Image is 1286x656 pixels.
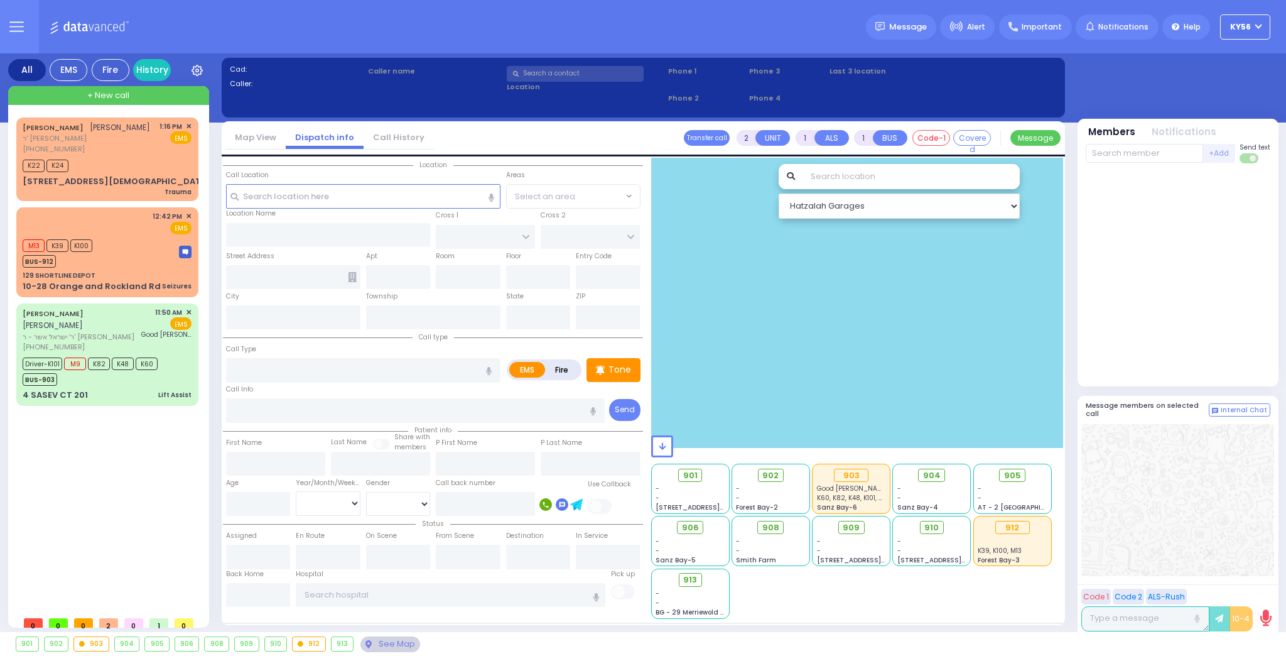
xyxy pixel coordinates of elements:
span: 905 [1004,469,1021,482]
h5: Message members on selected call [1086,402,1209,418]
div: Trauma [165,187,192,197]
span: Internal Chat [1221,406,1267,415]
button: Code 1 [1081,589,1111,604]
div: 10-28 Orange and Rockland Rd [23,280,161,293]
span: ר' [PERSON_NAME] [23,133,150,144]
label: Destination [506,531,544,541]
div: EMS [50,59,87,81]
span: members [394,442,426,452]
span: - [817,537,821,546]
button: Internal Chat [1209,403,1270,417]
div: 901 [16,637,38,651]
label: Areas [506,170,525,180]
label: Last Name [331,437,367,447]
span: KY56 [1230,21,1251,33]
label: Call Location [226,170,269,180]
span: Sanz Bay-4 [897,503,938,512]
span: Message [889,21,927,33]
div: 906 [175,637,199,651]
span: - [656,598,659,608]
label: Township [366,292,397,302]
button: Members [1088,125,1135,139]
span: BUS-912 [23,255,56,268]
span: Smith Farm [736,555,776,565]
span: Status [416,519,450,528]
span: [STREET_ADDRESS][PERSON_NAME] [656,503,774,512]
span: 0 [124,618,143,628]
div: All [8,59,46,81]
span: Patient info [408,425,458,435]
span: - [897,484,901,493]
span: 0 [49,618,68,628]
button: Message [1010,130,1061,146]
img: message-box.svg [179,246,192,258]
span: 12:42 PM [153,212,182,221]
span: K60, K82, K48, K101, M9 [817,493,889,503]
span: Select an area [515,190,575,203]
span: 913 [683,574,697,586]
label: Last 3 location [829,66,943,77]
div: 4 SASEV CT 201 [23,389,88,402]
span: Forest Bay-2 [736,503,778,512]
button: UNIT [755,130,790,146]
span: Forest Bay-3 [978,555,1020,565]
span: ר' ישראל אשר - ר' [PERSON_NAME] [23,332,138,342]
button: KY56 [1220,14,1270,40]
span: [STREET_ADDRESS][PERSON_NAME] [817,555,936,565]
span: Good Sam [817,484,889,493]
div: 903 [834,469,868,483]
input: Search location here [226,184,500,208]
p: Tone [608,363,631,376]
span: [PERSON_NAME] [23,320,83,331]
span: Phone 3 [749,66,826,77]
span: EMS [170,317,192,330]
div: Lift Assist [158,390,192,400]
span: 910 [924,522,939,534]
label: Call Info [226,385,253,395]
label: ZIP [576,292,585,302]
label: Entry Code [576,251,612,261]
label: Turn off text [1240,152,1260,165]
label: P Last Name [541,438,582,448]
span: Alert [967,21,985,33]
div: Fire [92,59,129,81]
a: [PERSON_NAME] [23,309,84,319]
div: 902 [45,637,68,651]
label: Street Address [226,251,274,261]
button: BUS [873,130,907,146]
span: - [978,484,981,493]
label: En Route [296,531,325,541]
label: Hospital [296,569,323,579]
label: Cross 1 [436,210,458,221]
span: 909 [843,522,860,534]
span: K39 [46,239,68,252]
span: [PHONE_NUMBER] [23,144,85,154]
span: BG - 29 Merriewold S. [656,608,726,617]
input: Search location [802,164,1020,189]
span: EMS [170,222,192,234]
input: Search member [1086,144,1203,163]
div: 129 SHORTLINE DEPOT [23,271,95,280]
span: 902 [762,469,779,482]
span: - [978,493,981,503]
span: K82 [88,358,110,370]
span: [STREET_ADDRESS][PERSON_NAME] [897,555,1016,565]
div: 912 [293,637,325,651]
span: M9 [64,358,86,370]
label: Call back number [436,478,495,488]
button: Covered [953,130,991,146]
label: Caller: [230,79,364,89]
span: 0 [175,618,193,628]
label: Cross 2 [541,210,566,221]
span: [PERSON_NAME] [90,122,150,133]
img: message.svg [875,22,885,31]
span: Sanz Bay-5 [656,555,696,565]
span: K60 [136,358,158,370]
span: 0 [24,618,43,628]
label: On Scene [366,531,397,541]
input: Search hospital [296,583,605,607]
span: M13 [23,239,45,252]
button: Code-1 [912,130,950,146]
label: Fire [544,362,580,378]
a: History [133,59,171,81]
